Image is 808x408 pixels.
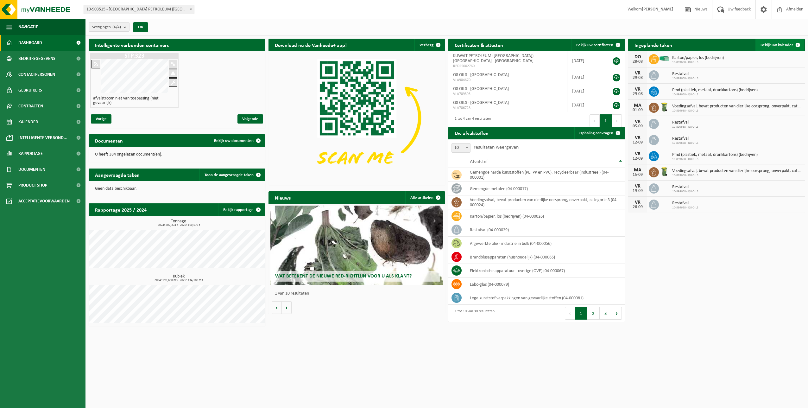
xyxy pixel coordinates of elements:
[92,279,265,282] span: 2024: 199,600 m3 - 2025: 134,180 m3
[672,169,802,174] span: Voedingsafval, bevat producten van dierlijke oorsprong, onverpakt, categorie 3
[84,5,194,14] span: 10-903515 - KUWAIT PETROLEUM (BELGIUM) NV - ANTWERPEN
[631,189,644,193] div: 19-09
[451,114,491,128] div: 1 tot 4 van 4 resultaten
[631,156,644,161] div: 12-09
[659,56,670,61] img: HK-XP-30-GN-00
[755,39,804,51] a: Bekijk uw kalender
[465,223,625,237] td: restafval (04-000029)
[672,157,758,161] span: 10-899668 - Q8 OILS
[18,98,43,114] span: Contracten
[270,206,444,285] a: Wat betekent de nieuwe RED-richtlijn voor u als klant?
[18,162,45,177] span: Documenten
[465,209,625,223] td: karton/papier, los (bedrijven) (04-000026)
[672,185,698,190] span: Restafval
[453,100,509,105] span: Q8 OILS - [GEOGRAPHIC_DATA]
[579,131,613,135] span: Ophaling aanvragen
[92,274,265,282] h3: Kubiek
[453,64,562,69] span: RED25002760
[89,169,146,181] h2: Aangevraagde taken
[18,51,55,67] span: Bedrijfsgegevens
[628,39,679,51] h2: Ingeplande taken
[631,103,644,108] div: MA
[268,191,297,204] h2: Nieuws
[672,61,724,64] span: 10-899668 - Q8 OILS
[631,76,644,80] div: 29-08
[112,25,121,29] count: (4/4)
[567,84,603,98] td: [DATE]
[18,82,42,98] span: Gebruikers
[95,152,259,157] p: U heeft 384 ongelezen document(en).
[452,143,470,152] span: 10
[672,136,698,141] span: Restafval
[567,70,603,84] td: [DATE]
[672,93,758,97] span: 10-899668 - Q8 OILS
[18,177,47,193] span: Product Shop
[590,114,600,127] button: Previous
[92,22,121,32] span: Vestigingen
[18,35,42,51] span: Dashboard
[631,140,644,145] div: 12-09
[95,187,259,191] p: Geen data beschikbaar.
[18,19,38,35] span: Navigatie
[18,67,55,82] span: Contactpersonen
[567,51,603,70] td: [DATE]
[631,54,644,60] div: DO
[275,274,412,279] span: Wat betekent de nieuwe RED-richtlijn voor u als klant?
[214,139,254,143] span: Bekijk uw documenten
[237,114,263,124] span: Volgende
[672,77,698,80] span: 10-899668 - Q8 OILS
[414,39,445,51] button: Verberg
[470,159,488,164] span: Afvalstof
[672,201,698,206] span: Restafval
[631,71,644,76] div: VR
[612,114,622,127] button: Next
[465,250,625,264] td: brandblusapparaten (huishoudelijk) (04-000065)
[465,291,625,305] td: lege kunststof verpakkingen van gevaarlijke stoffen (04-000081)
[631,87,644,92] div: VR
[575,307,587,320] button: 1
[631,108,644,112] div: 01-09
[672,152,758,157] span: Pmd (plastiek, metaal, drankkartons) (bedrijven)
[465,168,625,182] td: gemengde harde kunststoffen (PE, PP en PVC), recycleerbaar (industrieel) (04-000001)
[672,206,698,210] span: 10-899668 - Q8 OILS
[268,51,445,184] img: Download de VHEPlus App
[453,54,533,63] span: KUWAIT PETROLEUM ([GEOGRAPHIC_DATA]) [GEOGRAPHIC_DATA] - [GEOGRAPHIC_DATA]
[672,104,802,109] span: Voedingsafval, bevat producten van dierlijke oorsprong, onverpakt, categorie 3
[631,124,644,129] div: 05-09
[672,88,758,93] span: Pmd (plastiek, metaal, drankkartons) (bedrijven)
[465,237,625,250] td: afgewerkte olie - industrie in bulk (04-000056)
[268,39,353,51] h2: Download nu de Vanheede+ app!
[600,307,612,320] button: 3
[642,7,673,12] strong: [PERSON_NAME]
[451,143,470,153] span: 10
[89,39,265,51] h2: Intelligente verbonden containers
[761,43,793,47] span: Bekijk uw kalender
[631,173,644,177] div: 15-09
[89,22,129,32] button: Vestigingen(4/4)
[576,43,613,47] span: Bekijk uw certificaten
[631,92,644,96] div: 29-08
[272,301,282,314] button: Vorige
[453,92,562,97] span: VLA709393
[672,72,698,77] span: Restafval
[89,203,153,216] h2: Rapportage 2025 / 2024
[587,307,600,320] button: 2
[631,184,644,189] div: VR
[600,114,612,127] button: 1
[451,306,495,320] div: 1 tot 10 van 30 resultaten
[631,200,644,205] div: VR
[209,134,265,147] a: Bekijk uw documenten
[465,182,625,195] td: gemengde metalen (04-000017)
[18,193,70,209] span: Acceptatievoorwaarden
[631,168,644,173] div: MA
[92,53,177,59] h1: STP.323
[465,277,625,291] td: labo-glas (04-000079)
[91,114,111,124] span: Vorige
[199,169,265,181] a: Toon de aangevraagde taken
[631,135,644,140] div: VR
[672,125,698,129] span: 10-899668 - Q8 OILS
[474,145,519,150] label: resultaten weergeven
[567,98,603,112] td: [DATE]
[133,22,148,32] button: OK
